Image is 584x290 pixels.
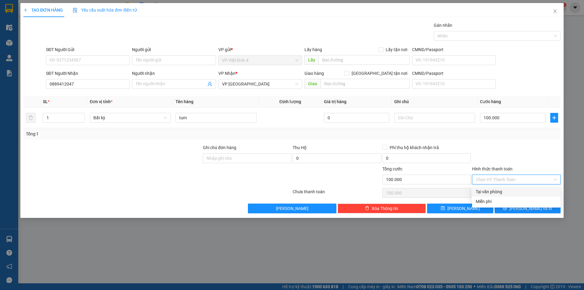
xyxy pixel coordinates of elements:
span: Giá trị hàng [324,99,346,104]
span: VP Nhận [218,71,235,76]
span: [PERSON_NAME] và In [509,205,552,212]
span: Thu Hộ [293,145,307,150]
span: plus [23,8,28,12]
div: Chưa thanh toán [292,188,382,199]
span: save [441,206,445,211]
button: [PERSON_NAME] [248,204,336,213]
th: Ghi chú [392,96,478,108]
span: Cước hàng [480,99,501,104]
button: plus [550,113,558,123]
label: Hình thức thanh toán [472,166,513,171]
div: CMND/Passport [412,70,496,77]
div: Tại văn phòng [476,188,557,195]
span: Tên hàng [176,99,193,104]
span: Lấy tận nơi [383,46,410,53]
span: Phí thu hộ khách nhận trả [387,144,441,151]
div: VP gửi [218,46,302,53]
span: VP Sài Gòn [222,79,298,89]
input: Dọc đường [318,55,410,65]
span: plus [551,115,558,120]
span: Xóa Thông tin [372,205,398,212]
span: Lấy hàng [304,47,322,52]
input: Dọc đường [321,79,410,89]
span: TẠO ĐƠN HÀNG [23,8,63,12]
div: Người gửi [132,46,216,53]
input: Ghi chú đơn hàng [203,153,291,163]
button: Close [547,3,564,20]
div: Tổng: 1 [26,131,225,137]
span: printer [503,206,507,211]
span: VP Việt Đức 4 [222,56,298,65]
input: Ghi Chú [394,113,475,123]
label: Ghi chú đơn hàng [203,145,236,150]
button: deleteXóa Thông tin [338,204,426,213]
div: Người nhận [132,70,216,77]
span: SL [43,99,48,104]
span: Giao hàng [304,71,324,76]
span: [PERSON_NAME] [447,205,480,212]
button: printer[PERSON_NAME] và In [495,204,561,213]
span: close [553,9,558,14]
span: Lấy [304,55,318,65]
span: Đơn vị tính [90,99,113,104]
span: [GEOGRAPHIC_DATA] tận nơi [349,70,410,77]
span: Yêu cầu xuất hóa đơn điện tử [73,8,137,12]
input: VD: Bàn, Ghế [176,113,256,123]
div: SĐT Người Gửi [46,46,130,53]
div: SĐT Người Nhận [46,70,130,77]
span: user-add [207,82,212,86]
span: Giao [304,79,321,89]
span: Bất kỳ [93,113,167,122]
img: icon [73,8,78,13]
span: delete [365,206,369,211]
label: Gán nhãn [434,23,452,28]
span: [PERSON_NAME] [276,205,308,212]
span: Tổng cước [382,166,402,171]
div: Miễn phí [476,198,557,205]
div: CMND/Passport [412,46,496,53]
button: delete [26,113,36,123]
button: save[PERSON_NAME] [427,204,493,213]
input: 0 [324,113,389,123]
span: Định lượng [280,99,301,104]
